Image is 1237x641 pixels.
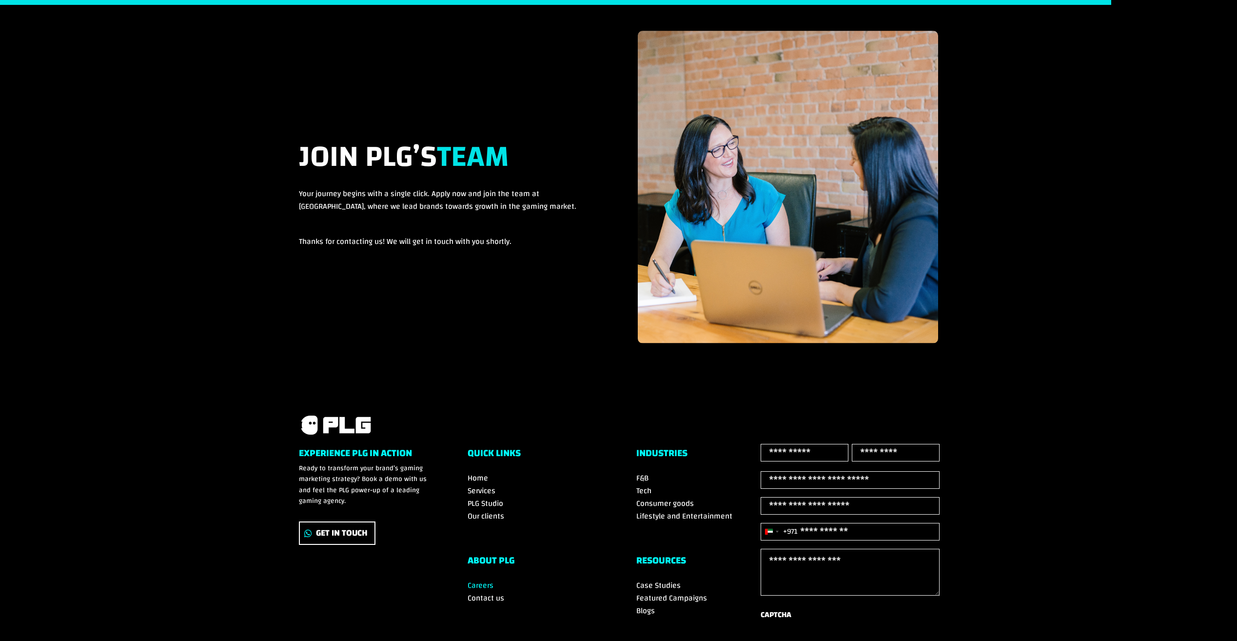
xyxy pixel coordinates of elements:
[636,591,707,605] a: Featured Campaigns
[468,591,504,605] a: Contact us
[1188,594,1237,641] iframe: Chat Widget
[636,496,694,511] a: Consumer goods
[761,608,791,621] label: CAPTCHA
[468,448,601,463] h6: Quick Links
[636,471,648,485] a: F&B
[299,448,432,463] h6: Experience PLG in Action
[638,31,938,343] img: Placeholder Image (2)
[468,471,488,485] a: Home
[299,187,601,213] p: Your journey begins with a single click. Apply now and join the team at [GEOGRAPHIC_DATA], where ...
[299,140,601,187] h2: Join PLG’s
[468,496,503,511] a: PLG Studio
[636,483,651,498] a: Tech
[636,578,681,593] a: Case Studies
[299,414,372,436] img: PLG logo
[636,603,655,618] a: Blogs
[468,483,495,498] a: Services
[783,525,798,538] div: +971
[468,578,493,593] a: Careers
[299,521,375,545] a: Get In Touch
[636,556,770,570] h6: RESOURCES
[299,414,372,436] a: PLG
[636,509,732,523] a: Lifestyle and Entertainment
[299,235,601,248] div: Thanks for contacting us! We will get in touch with you shortly.
[468,509,504,523] a: Our clients
[636,448,770,463] h6: Industries
[299,463,432,507] p: Ready to transform your brand’s gaming marketing strategy? Book a demo with us and feel the PLG p...
[761,523,798,540] button: Selected country
[437,129,509,184] strong: Team
[468,556,601,570] h6: ABOUT PLG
